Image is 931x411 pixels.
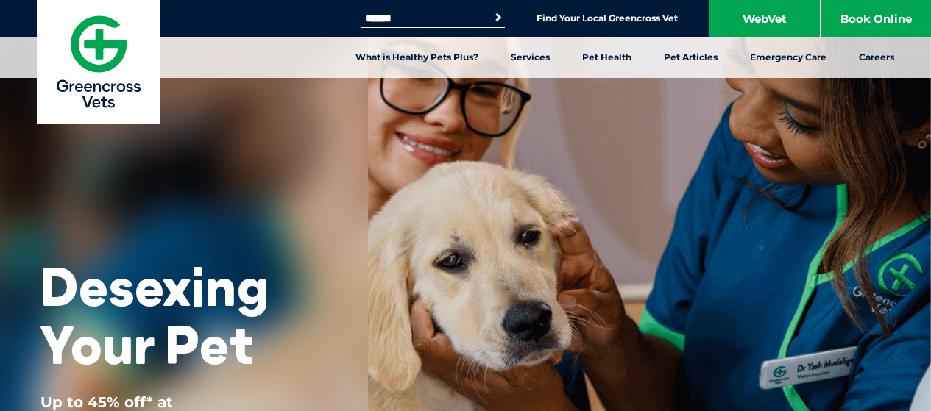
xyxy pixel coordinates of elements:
[40,257,328,374] h1: Desexing Your Pet
[491,10,506,25] button: Search
[537,12,678,24] a: Find Your Local Greencross Vet
[566,37,648,78] a: Pet Health
[339,37,495,78] a: What is Healthy Pets Plus?
[734,37,843,78] a: Emergency Care
[843,37,910,78] a: Careers
[495,37,566,78] a: Services
[648,37,734,78] a: Pet Articles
